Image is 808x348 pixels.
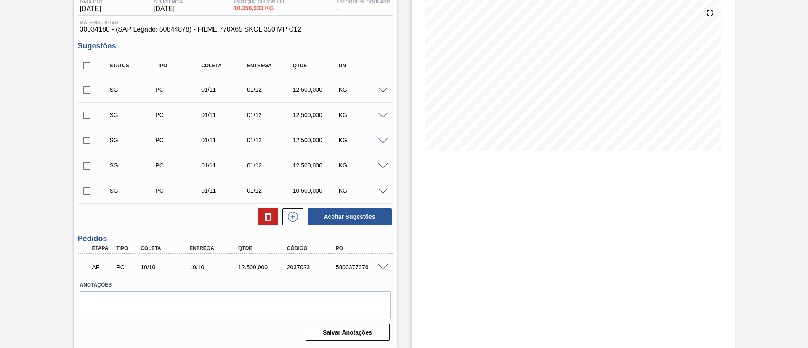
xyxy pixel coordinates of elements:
div: Sugestão Criada [108,187,159,194]
div: Qtde [291,63,342,69]
div: Excluir Sugestões [254,208,278,225]
div: 01/11/2025 [199,137,250,143]
p: AF [92,264,113,271]
div: Pedido de Compra [153,162,204,169]
div: 01/12/2025 [245,86,296,93]
div: 2037023 [285,264,340,271]
div: Código [285,245,340,251]
div: Tipo [153,63,204,69]
div: 01/12/2025 [245,162,296,169]
div: UN [337,63,388,69]
div: Pedido de Compra [153,86,204,93]
div: Etapa [90,245,115,251]
div: Entrega [187,245,242,251]
div: KG [337,112,388,118]
div: Entrega [245,63,296,69]
div: Pedido de Compra [153,112,204,118]
div: Pedido de Compra [153,137,204,143]
div: Nova sugestão [278,208,303,225]
div: KG [337,86,388,93]
div: Qtde [236,245,291,251]
div: 12.500,000 [236,264,291,271]
div: 01/11/2025 [199,187,250,194]
div: 01/11/2025 [199,112,250,118]
div: KG [337,162,388,169]
div: Sugestão Criada [108,162,159,169]
div: 12.500,000 [291,162,342,169]
div: 10/10/2025 [138,264,193,271]
div: Status [108,63,159,69]
div: 01/11/2025 [199,86,250,93]
div: Tipo [114,245,139,251]
div: KG [337,187,388,194]
div: Coleta [138,245,193,251]
div: Aceitar Sugestões [303,207,393,226]
div: Pedido de Compra [153,187,204,194]
div: Pedido de Compra [114,264,139,271]
span: [DATE] [154,5,183,13]
div: 12.500,000 [291,112,342,118]
div: Aguardando Faturamento [90,258,115,276]
span: [DATE] [80,5,103,13]
div: 10.500,000 [291,187,342,194]
div: 01/12/2025 [245,112,296,118]
div: Sugestão Criada [108,112,159,118]
div: Sugestão Criada [108,86,159,93]
div: 12.500,000 [291,137,342,143]
div: 10/10/2025 [187,264,242,271]
div: PO [334,245,388,251]
div: 01/12/2025 [245,187,296,194]
span: Material ativo [80,20,391,25]
button: Aceitar Sugestões [308,208,392,225]
div: KG [337,137,388,143]
div: Sugestão Criada [108,137,159,143]
div: 5800377376 [334,264,388,271]
button: Salvar Anotações [306,324,390,341]
div: 01/12/2025 [245,137,296,143]
h3: Pedidos [78,234,393,243]
label: Anotações [80,279,391,291]
h3: Sugestões [78,42,393,50]
span: 30034180 - (SAP Legado: 50844878) - FILME 770X65 SKOL 350 MP C12 [80,26,391,33]
div: 12.500,000 [291,86,342,93]
span: 10.358,933 KG [234,5,286,11]
div: Coleta [199,63,250,69]
div: 01/11/2025 [199,162,250,169]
